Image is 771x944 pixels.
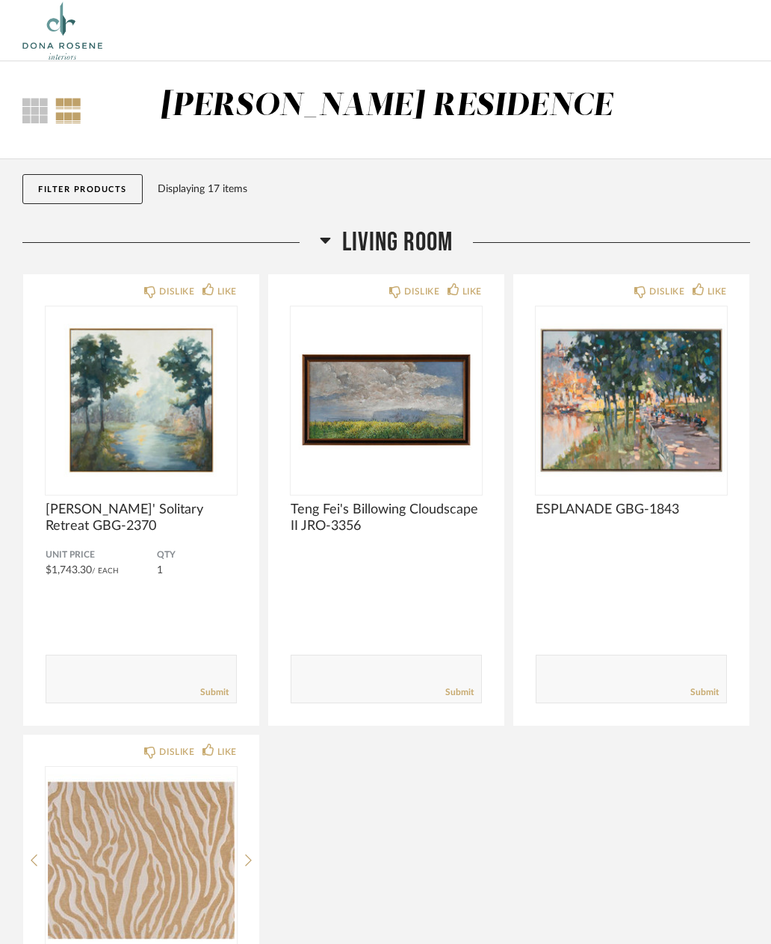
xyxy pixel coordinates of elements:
[649,284,684,299] div: DISLIKE
[536,502,727,518] span: ESPLANADE GBG-1843
[291,306,482,493] img: undefined
[217,744,237,759] div: LIKE
[22,1,102,61] img: 67af99ba-2469-4949-9a9a-ca7739f2cda2.png
[445,686,474,699] a: Submit
[157,565,163,576] span: 1
[46,306,237,493] img: undefined
[342,226,453,259] span: Living Room
[46,549,157,561] span: Unit Price
[200,686,229,699] a: Submit
[462,284,482,299] div: LIKE
[217,284,237,299] div: LIKE
[22,174,143,204] button: Filter Products
[690,686,719,699] a: Submit
[160,90,613,122] div: [PERSON_NAME] RESIDENCE
[157,549,237,561] span: QTY
[46,502,237,534] span: [PERSON_NAME]' Solitary Retreat GBG-2370
[159,284,194,299] div: DISLIKE
[159,744,194,759] div: DISLIKE
[404,284,439,299] div: DISLIKE
[158,181,743,197] div: Displaying 17 items
[46,565,92,576] span: $1,743.30
[707,284,727,299] div: LIKE
[291,502,482,534] span: Teng Fei's Billowing Cloudscape II JRO-3356
[92,567,119,575] span: / Each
